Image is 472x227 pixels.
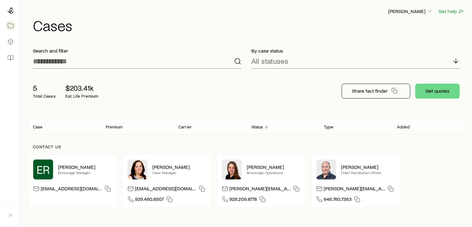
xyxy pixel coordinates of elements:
p: 5 [33,84,56,92]
button: [PERSON_NAME] [388,8,433,15]
p: [PERSON_NAME] [388,8,433,14]
p: $203.41k [65,84,98,92]
img: Dan Pierson [316,160,336,179]
p: Case Manager [152,170,206,175]
p: Est. Life Premium [65,94,98,99]
p: Added [397,124,410,129]
img: Heather McKee [128,160,147,179]
span: 929.209.8778 [229,196,257,204]
p: All statuses [251,57,288,65]
p: Chief Distribution Officer [341,170,395,175]
button: Get help [438,8,465,15]
p: [PERSON_NAME][EMAIL_ADDRESS][DOMAIN_NAME] [324,185,385,194]
p: Case [33,124,43,129]
p: Total Cases [33,94,56,99]
p: Status [251,124,263,129]
span: 646.760.7363 [324,196,352,204]
p: Share fact finder [352,88,388,94]
p: Brokerage Manager [58,170,112,175]
span: ER [37,163,50,176]
p: Contact us [33,144,460,149]
p: [PERSON_NAME] [341,164,395,170]
p: [EMAIL_ADDRESS][DOMAIN_NAME] [41,185,102,194]
p: Premium [106,124,123,129]
p: [PERSON_NAME][EMAIL_ADDRESS][DOMAIN_NAME] [229,185,291,194]
button: Share fact finder [342,84,410,99]
p: By case status [251,48,460,54]
p: [EMAIL_ADDRESS][DOMAIN_NAME] [135,185,196,194]
img: Ellen Wall [222,160,242,179]
p: Brokerage Operations [247,170,301,175]
p: Search and filter [33,48,241,54]
p: [PERSON_NAME] [247,164,301,170]
p: [PERSON_NAME] [58,164,112,170]
button: Get quotes [415,84,460,99]
p: [PERSON_NAME] [152,164,206,170]
p: Type [324,124,334,129]
span: 929.460.8507 [135,196,164,204]
h1: Cases [33,18,465,33]
p: Carrier [178,124,192,129]
div: Client cases [28,119,465,134]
